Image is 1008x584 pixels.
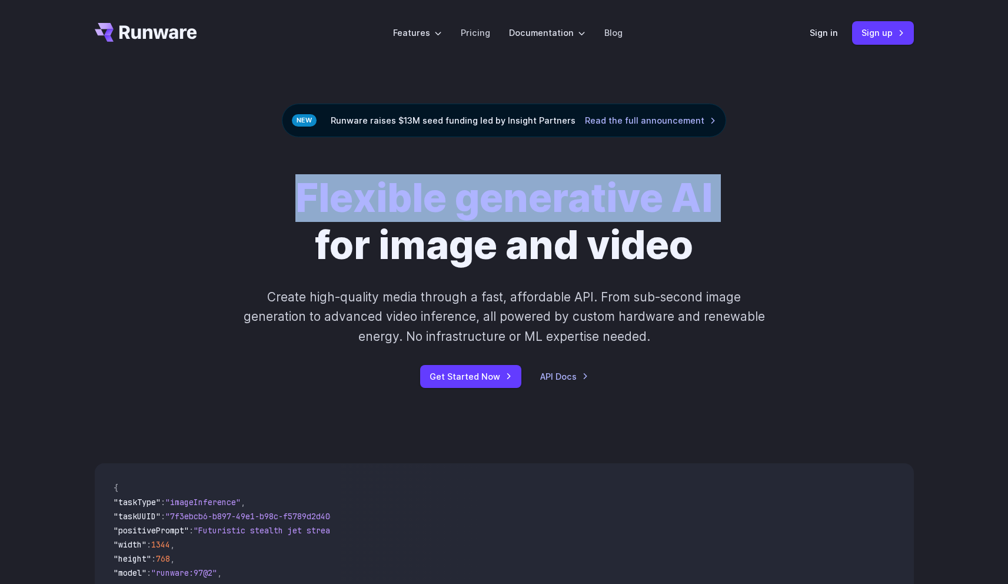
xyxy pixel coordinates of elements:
[161,511,165,522] span: :
[114,553,151,564] span: "height"
[147,568,151,578] span: :
[540,370,588,383] a: API Docs
[165,511,344,522] span: "7f3ebcb6-b897-49e1-b98c-f5789d2d40d7"
[151,568,217,578] span: "runware:97@2"
[509,26,585,39] label: Documentation
[852,21,914,44] a: Sign up
[114,568,147,578] span: "model"
[810,26,838,39] a: Sign in
[393,26,442,39] label: Features
[147,539,151,550] span: :
[170,553,175,564] span: ,
[585,114,716,127] a: Read the full announcement
[242,287,766,346] p: Create high-quality media through a fast, affordable API. From sub-second image generation to adv...
[165,497,241,507] span: "imageInference"
[114,539,147,550] span: "width"
[161,497,165,507] span: :
[114,511,161,522] span: "taskUUID"
[295,174,713,221] strong: Flexible generative AI
[194,525,622,536] span: "Futuristic stealth jet streaking through a neon-lit cityscape with glowing purple exhaust"
[217,568,222,578] span: ,
[114,483,118,493] span: {
[156,553,170,564] span: 768
[461,26,490,39] a: Pricing
[241,497,245,507] span: ,
[95,23,197,42] a: Go to /
[420,365,521,388] a: Get Started Now
[151,539,170,550] span: 1344
[151,553,156,564] span: :
[170,539,175,550] span: ,
[114,525,189,536] span: "positivePrompt"
[189,525,194,536] span: :
[114,497,161,507] span: "taskType"
[295,175,713,268] h1: for image and video
[604,26,623,39] a: Blog
[282,104,726,137] div: Runware raises $13M seed funding led by Insight Partners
